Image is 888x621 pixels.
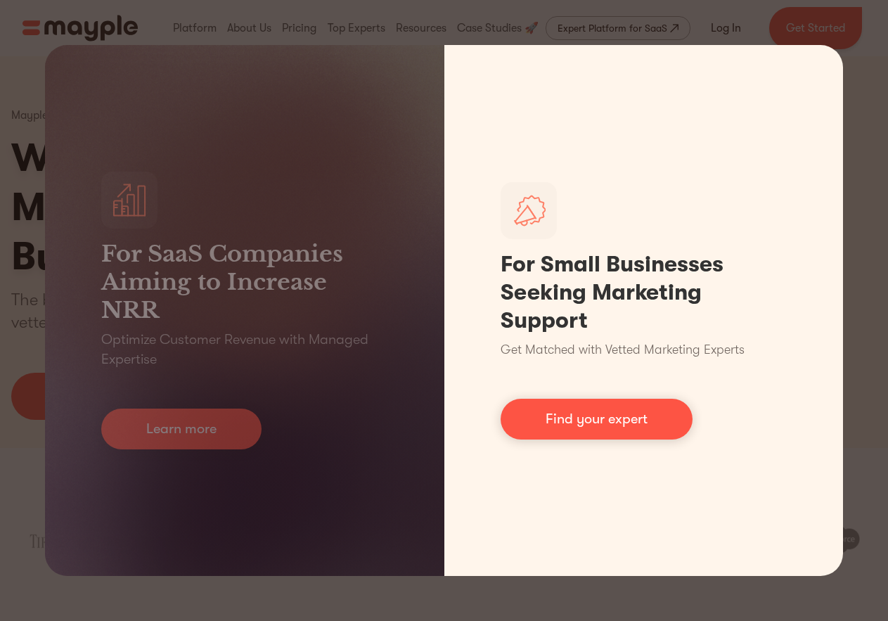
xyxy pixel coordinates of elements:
[101,240,388,324] h3: For SaaS Companies Aiming to Increase NRR
[101,409,262,449] a: Learn more
[101,330,388,369] p: Optimize Customer Revenue with Managed Expertise
[501,340,745,359] p: Get Matched with Vetted Marketing Experts
[501,250,787,335] h1: For Small Businesses Seeking Marketing Support
[501,399,693,440] a: Find your expert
